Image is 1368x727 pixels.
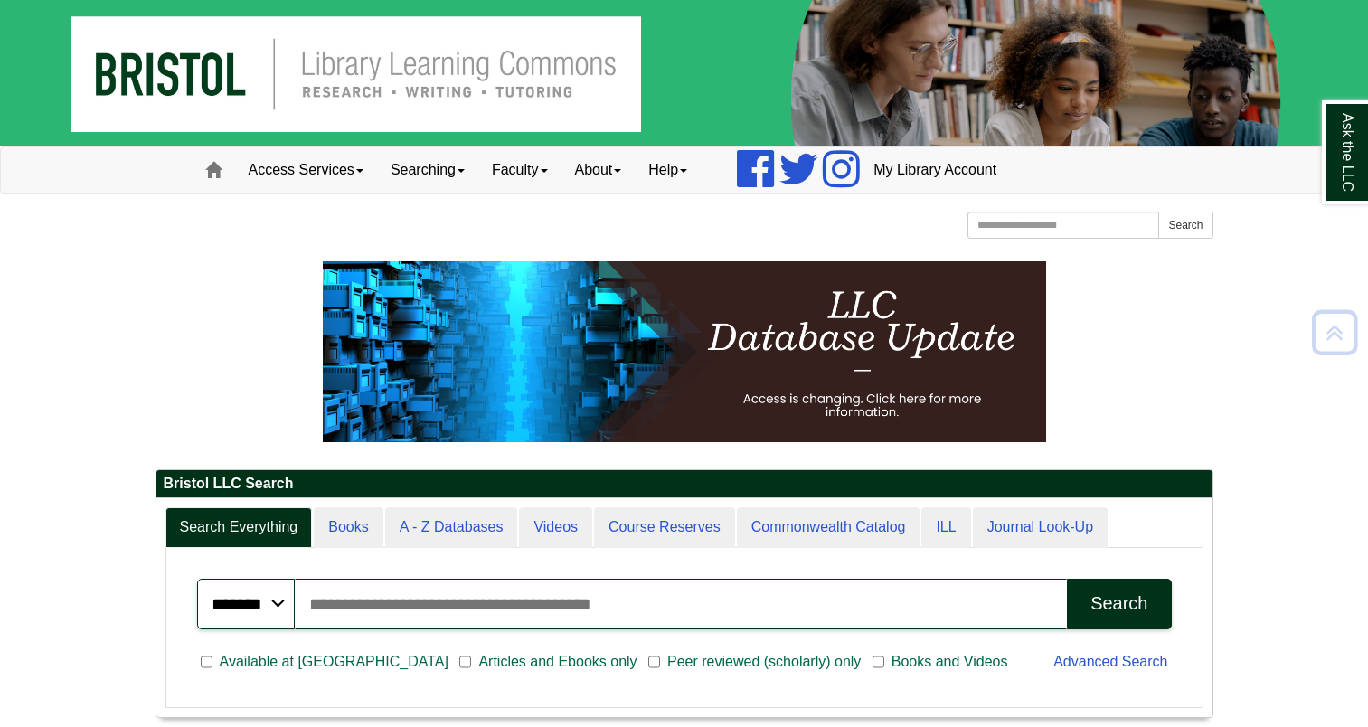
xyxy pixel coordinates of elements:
button: Search [1158,212,1212,239]
button: Search [1067,579,1171,629]
span: Articles and Ebooks only [471,651,644,673]
a: Search Everything [165,507,313,548]
span: Available at [GEOGRAPHIC_DATA] [212,651,456,673]
a: My Library Account [860,147,1010,193]
a: About [561,147,636,193]
a: ILL [921,507,970,548]
a: Back to Top [1306,320,1363,345]
span: Books and Videos [884,651,1015,673]
a: Commonwealth Catalog [737,507,920,548]
a: Searching [377,147,478,193]
a: A - Z Databases [385,507,518,548]
a: Books [314,507,382,548]
span: Peer reviewed (scholarly) only [660,651,868,673]
a: Advanced Search [1053,654,1167,669]
input: Articles and Ebooks only [459,654,471,670]
img: HTML tutorial [323,261,1046,442]
input: Available at [GEOGRAPHIC_DATA] [201,654,212,670]
a: Videos [519,507,592,548]
div: Search [1090,593,1147,614]
input: Books and Videos [873,654,884,670]
a: Course Reserves [594,507,735,548]
a: Journal Look-Up [973,507,1108,548]
h2: Bristol LLC Search [156,470,1212,498]
a: Help [635,147,701,193]
input: Peer reviewed (scholarly) only [648,654,660,670]
a: Faculty [478,147,561,193]
a: Access Services [235,147,377,193]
